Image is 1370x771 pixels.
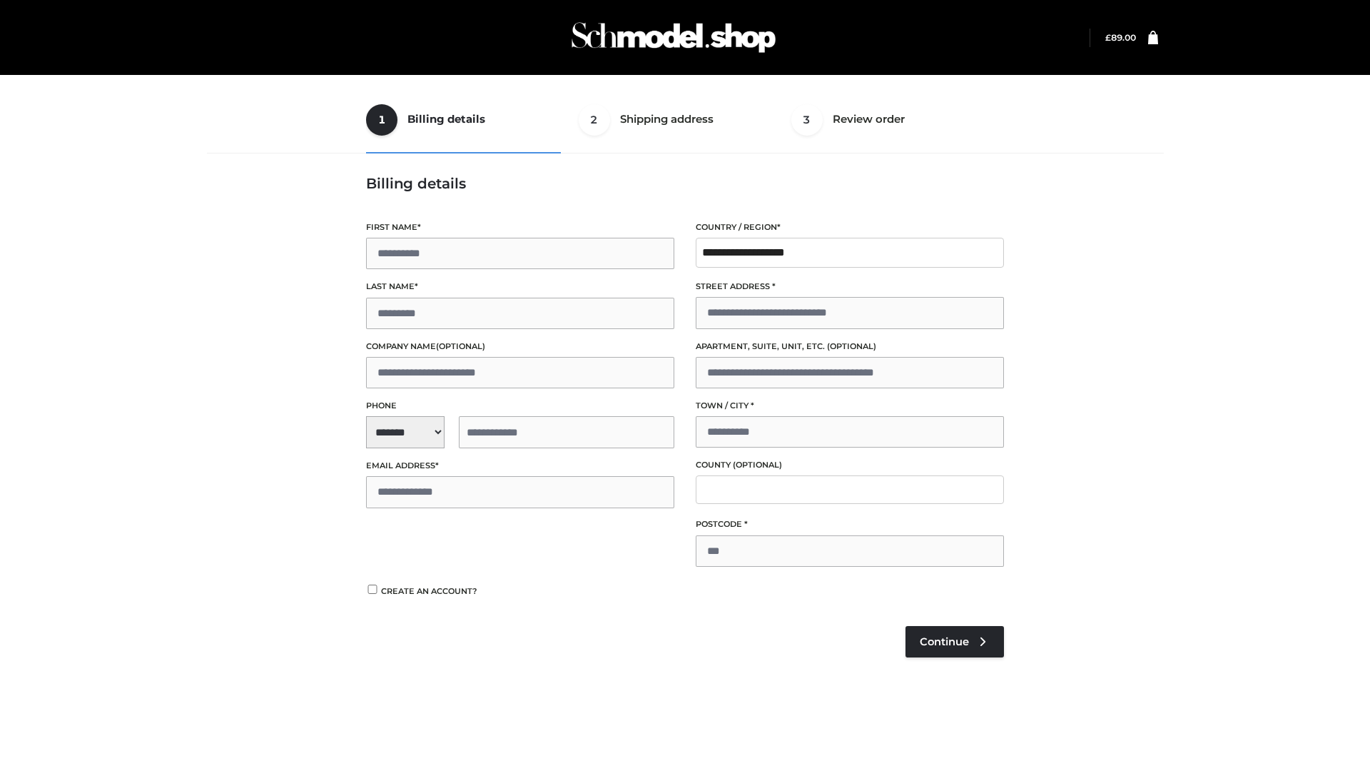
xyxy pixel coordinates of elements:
[366,175,1004,192] h3: Billing details
[366,221,674,234] label: First name
[920,635,969,648] span: Continue
[905,626,1004,657] a: Continue
[366,399,674,413] label: Phone
[567,9,781,66] img: Schmodel Admin 964
[827,341,876,351] span: (optional)
[366,585,379,594] input: Create an account?
[366,280,674,293] label: Last name
[1105,32,1136,43] bdi: 89.00
[1105,32,1111,43] span: £
[696,340,1004,353] label: Apartment, suite, unit, etc.
[696,518,1004,531] label: Postcode
[366,340,674,353] label: Company name
[696,399,1004,413] label: Town / City
[696,221,1004,234] label: Country / Region
[366,459,674,473] label: Email address
[733,460,782,470] span: (optional)
[696,280,1004,293] label: Street address
[696,458,1004,472] label: County
[1105,32,1136,43] a: £89.00
[381,586,477,596] span: Create an account?
[436,341,485,351] span: (optional)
